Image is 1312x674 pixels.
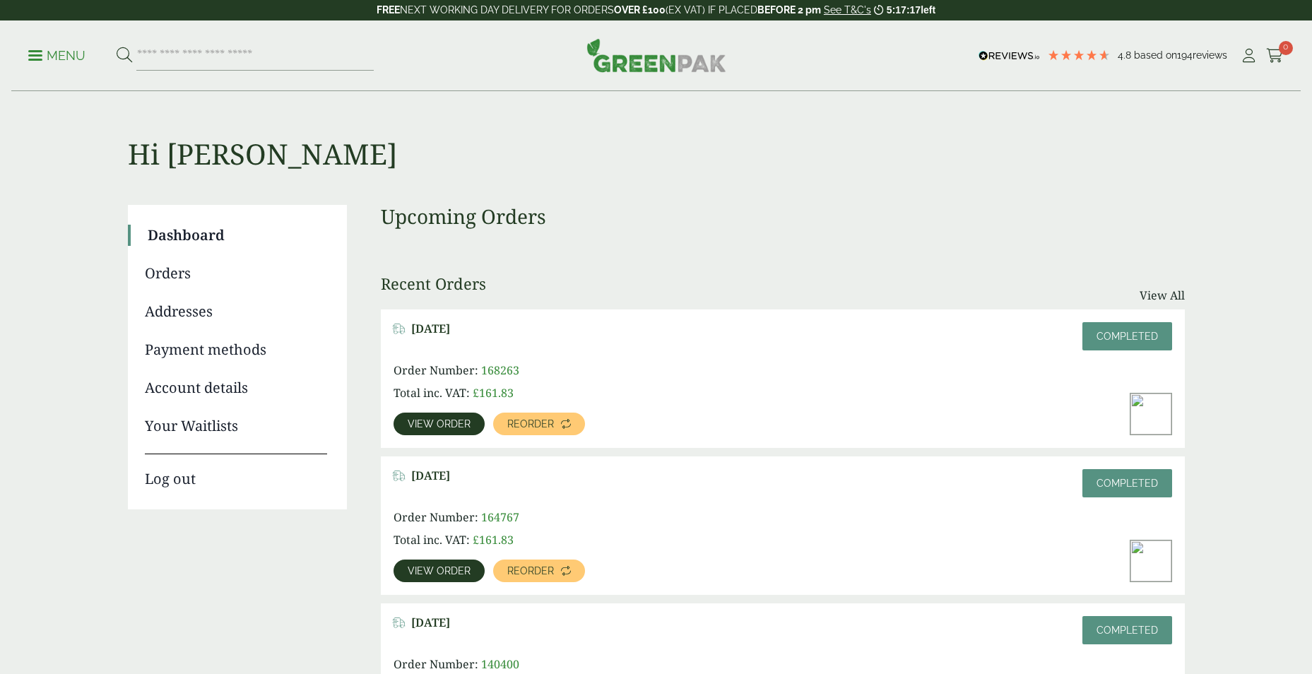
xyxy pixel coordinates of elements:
span: Completed [1097,478,1158,489]
a: See T&C's [824,4,871,16]
h1: Hi [PERSON_NAME] [128,92,1185,171]
span: [DATE] [411,322,450,336]
span: £ [473,385,479,401]
a: View order [394,413,485,435]
span: Order Number: [394,362,478,378]
h3: Recent Orders [381,274,486,292]
span: Completed [1097,331,1158,342]
span: 194 [1177,49,1193,61]
span: Order Number: [394,509,478,525]
a: Addresses [145,301,327,322]
span: 140400 [481,656,519,672]
span: 164767 [481,509,519,525]
span: Total inc. VAT: [394,532,470,548]
span: [DATE] [411,616,450,629]
strong: FREE [377,4,400,16]
span: [DATE] [411,469,450,483]
a: 0 [1266,45,1284,66]
bdi: 161.83 [473,385,514,401]
a: Account details [145,377,327,398]
span: View order [408,419,471,429]
span: Order Number: [394,656,478,672]
p: Menu [28,47,85,64]
a: Reorder [493,560,585,582]
span: 168263 [481,362,519,378]
a: Your Waitlists [145,415,327,437]
img: GreenPak Supplies [586,38,726,72]
strong: BEFORE 2 pm [757,4,821,16]
span: £ [473,532,479,548]
a: Orders [145,263,327,284]
a: Reorder [493,413,585,435]
i: My Account [1240,49,1258,63]
div: 4.78 Stars [1047,49,1111,61]
span: 4.8 [1118,49,1134,61]
a: View order [394,560,485,582]
i: Cart [1266,49,1284,63]
strong: OVER £100 [614,4,666,16]
span: Completed [1097,625,1158,636]
a: Log out [145,454,327,490]
span: Reorder [507,419,554,429]
img: IMG_4529-300x200.jpg [1130,540,1171,581]
a: Menu [28,47,85,61]
span: 0 [1279,41,1293,55]
a: Dashboard [148,225,327,246]
span: Total inc. VAT: [394,385,470,401]
img: IMG_4529-300x200.jpg [1130,394,1171,434]
h3: Upcoming Orders [381,205,1185,229]
span: reviews [1193,49,1227,61]
span: View order [408,566,471,576]
span: 5:17:17 [887,4,921,16]
span: Reorder [507,566,554,576]
bdi: 161.83 [473,532,514,548]
span: left [921,4,935,16]
img: REVIEWS.io [979,51,1040,61]
span: Based on [1134,49,1177,61]
a: Payment methods [145,339,327,360]
a: View All [1140,287,1185,304]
